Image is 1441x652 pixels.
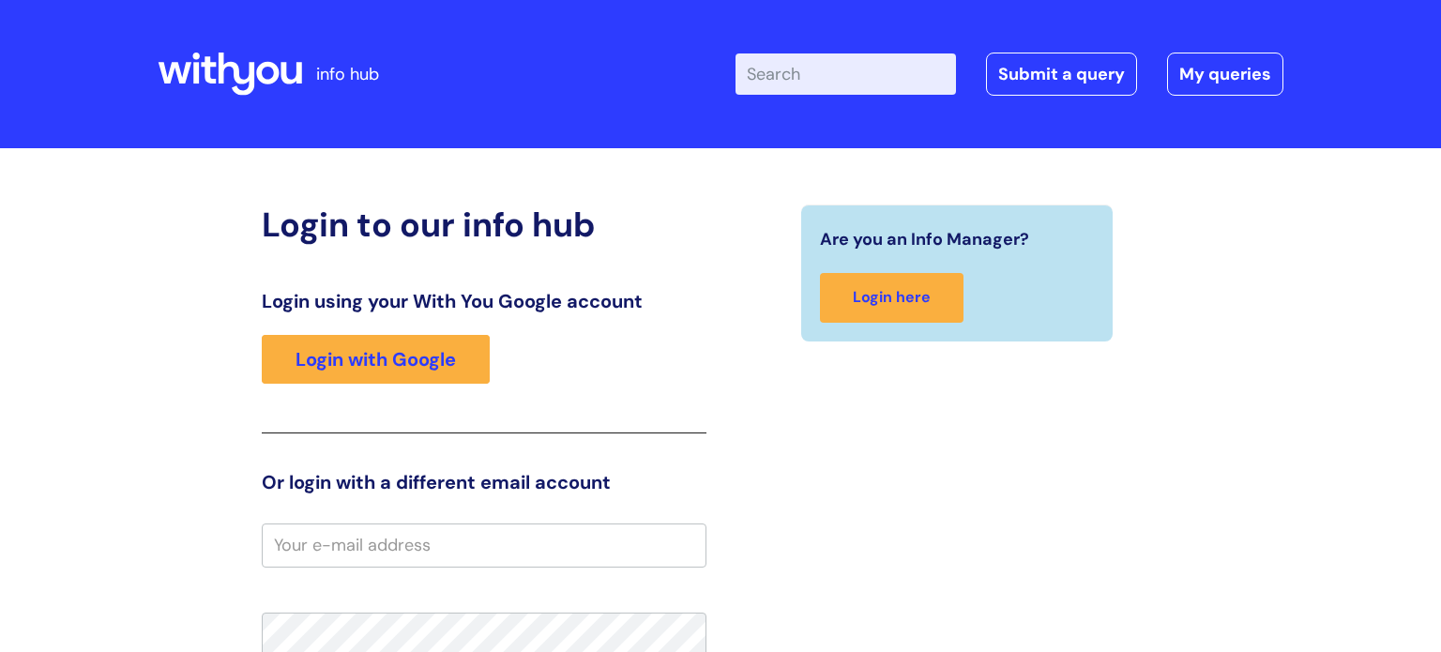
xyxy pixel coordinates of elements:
p: info hub [316,59,379,89]
a: Submit a query [986,53,1137,96]
a: My queries [1167,53,1283,96]
h3: Login using your With You Google account [262,290,706,312]
a: Login here [820,273,963,323]
span: Are you an Info Manager? [820,224,1029,254]
a: Login with Google [262,335,490,384]
h3: Or login with a different email account [262,471,706,493]
input: Search [736,53,956,95]
input: Your e-mail address [262,523,706,567]
h2: Login to our info hub [262,205,706,245]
